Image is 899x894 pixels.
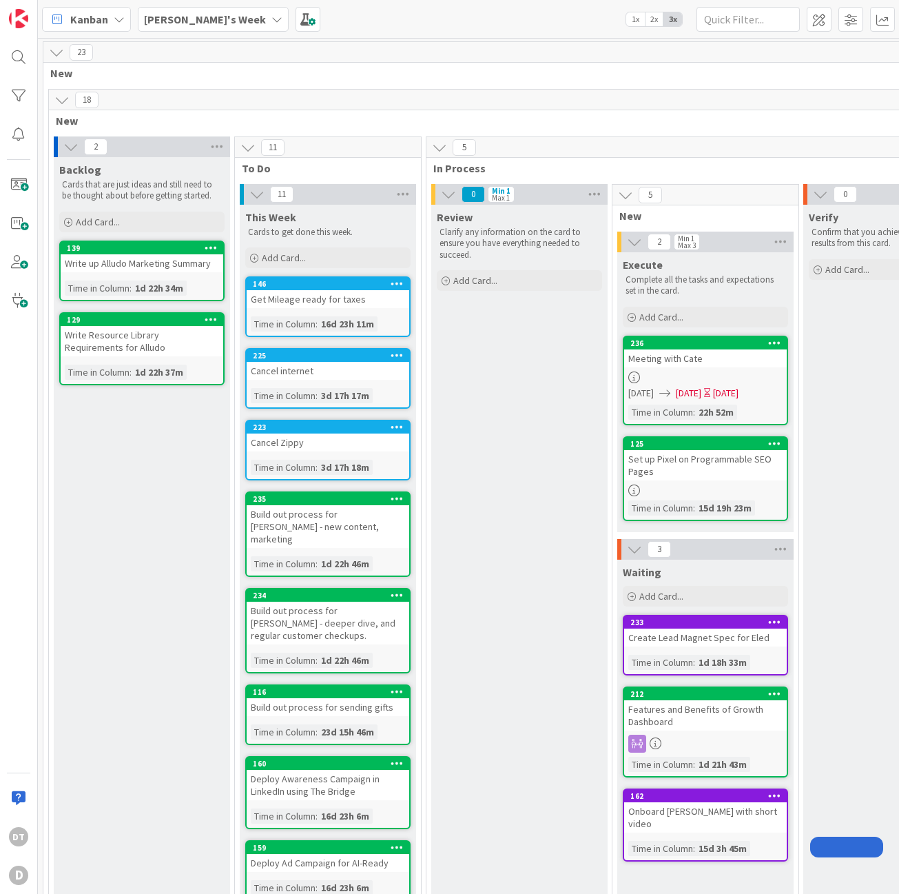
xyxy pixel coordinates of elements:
[628,757,693,772] div: Time in Column
[318,460,373,475] div: 3d 17h 18m
[624,688,787,700] div: 212
[247,589,409,602] div: 234
[316,388,318,403] span: :
[144,12,266,26] b: [PERSON_NAME]'s Week
[253,351,409,360] div: 225
[62,179,222,202] p: Cards that are just ideas and still need to be thought about before getting started.
[624,629,787,647] div: Create Lead Magnet Spec for Eled
[453,274,497,287] span: Add Card...
[247,493,409,548] div: 235Build out process for [PERSON_NAME] - new content, marketing
[84,139,107,155] span: 2
[253,843,409,853] div: 159
[67,243,223,253] div: 139
[247,290,409,308] div: Get Mileage ready for taxes
[247,278,409,290] div: 146
[247,349,409,362] div: 225
[61,254,223,272] div: Write up Alludo Marketing Summary
[248,227,408,238] p: Cards to get done this week.
[492,187,510,194] div: Min 1
[247,349,409,380] div: 225Cancel internet
[61,314,223,356] div: 129Write Resource Library Requirements for Alludo
[242,161,404,175] span: To Do
[251,556,316,571] div: Time in Column
[253,423,409,432] div: 223
[834,186,857,203] span: 0
[318,316,378,332] div: 16d 23h 11m
[628,405,693,420] div: Time in Column
[316,809,318,824] span: :
[316,460,318,475] span: :
[75,92,99,108] span: 18
[247,758,409,770] div: 160
[648,541,671,558] span: 3
[247,770,409,800] div: Deploy Awareness Campaign in LinkedIn using The Bridge
[247,421,409,451] div: 223Cancel Zippy
[695,405,737,420] div: 22h 52m
[648,234,671,250] span: 2
[695,757,750,772] div: 1d 21h 43m
[695,655,750,670] div: 1d 18h 33m
[630,439,787,449] div: 125
[639,590,683,602] span: Add Card...
[318,809,373,824] div: 16d 23h 6m
[624,450,787,480] div: Set up Pixel on Programmable SEO Pages
[678,235,694,242] div: Min 1
[316,556,318,571] span: :
[693,841,695,856] span: :
[247,362,409,380] div: Cancel internet
[253,687,409,697] div: 116
[624,337,787,367] div: 236Meeting with Cate
[253,494,409,504] div: 235
[316,724,318,740] span: :
[65,281,130,296] div: Time in Column
[9,9,28,28] img: Visit kanbanzone.com
[624,438,787,450] div: 125
[645,12,663,26] span: 2x
[628,655,693,670] div: Time in Column
[678,242,696,249] div: Max 3
[270,186,293,203] span: 11
[247,493,409,505] div: 235
[70,44,93,61] span: 23
[437,210,473,224] span: Review
[247,758,409,800] div: 160Deploy Awareness Campaign in LinkedIn using The Bridge
[695,500,755,516] div: 15d 19h 23m
[67,315,223,325] div: 129
[61,242,223,254] div: 139
[247,854,409,872] div: Deploy Ad Campaign for AI-Ready
[624,616,787,647] div: 233Create Lead Magnet Spec for Eled
[251,653,316,668] div: Time in Column
[253,279,409,289] div: 146
[247,505,409,548] div: Build out process for [PERSON_NAME] - new content, marketing
[628,841,693,856] div: Time in Column
[462,186,485,203] span: 0
[251,388,316,403] div: Time in Column
[624,616,787,629] div: 233
[253,759,409,769] div: 160
[61,326,223,356] div: Write Resource Library Requirements for Alludo
[262,252,306,264] span: Add Card...
[639,187,662,203] span: 5
[247,686,409,716] div: 116Build out process for sending gifts
[59,163,101,176] span: Backlog
[639,311,683,323] span: Add Card...
[76,216,120,228] span: Add Card...
[623,565,661,579] span: Waiting
[247,842,409,854] div: 159
[663,12,682,26] span: 3x
[693,500,695,516] span: :
[65,365,130,380] div: Time in Column
[696,7,800,32] input: Quick Filter...
[624,790,787,802] div: 162
[251,460,316,475] div: Time in Column
[825,263,869,276] span: Add Card...
[316,653,318,668] span: :
[318,556,373,571] div: 1d 22h 46m
[630,791,787,801] div: 162
[624,349,787,367] div: Meeting with Cate
[318,653,373,668] div: 1d 22h 46m
[247,698,409,716] div: Build out process for sending gifts
[713,386,738,400] div: [DATE]
[453,139,476,156] span: 5
[251,724,316,740] div: Time in Column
